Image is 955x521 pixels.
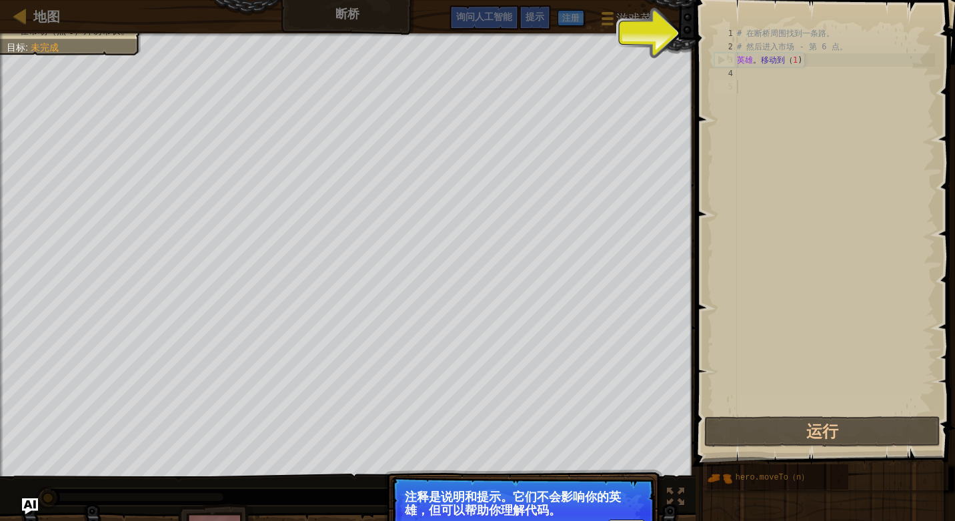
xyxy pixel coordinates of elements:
p: 注释是说明和提示。它们不会影响你的英雄，但可以帮助你理解代码。 [405,490,642,517]
font: 5 [728,82,733,91]
span: 目标 [7,42,25,53]
span: 询问人工智能 [456,10,512,23]
font: 3 [728,55,733,65]
button: 询问人工智能 [449,5,519,30]
font: 1 [728,29,733,38]
button: 运行 [704,416,940,447]
span: : [25,42,31,53]
span: 未完成 [31,42,59,53]
button: 注册 [558,10,584,26]
span: hero.moveTo（n） [736,473,809,482]
a: 地图 [27,7,60,25]
img: portrait.png [707,466,732,491]
font: 2 [728,42,733,51]
span: 提示 [526,10,544,23]
button: 询问人工智能 [22,498,38,514]
span: 游戏菜单 [616,10,664,27]
font: 4 [728,69,733,78]
span: 地图 [33,7,60,25]
button: 游戏菜单 [591,5,672,37]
